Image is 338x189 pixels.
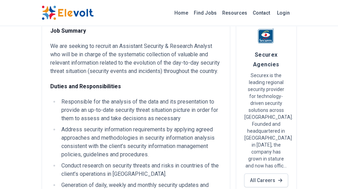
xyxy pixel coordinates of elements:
[258,27,275,44] img: Securex Agencies
[244,173,288,187] a: All Careers
[50,27,86,34] strong: Job Summary
[50,83,121,90] strong: Duties and Responsibilities
[50,42,222,75] p: We are seeking to recruit an Assistant Security & Research Analyst who will be in charge of the s...
[250,7,273,18] a: Contact
[273,6,294,20] a: Login
[244,72,288,169] p: Securex is the leading regional security provider for technology-driven security solutions across...
[219,7,250,18] a: Resources
[303,156,338,189] iframe: Chat Widget
[191,7,219,18] a: Find Jobs
[59,125,222,159] li: Address security information requirements by applying agreed approaches and methodologies in secu...
[59,98,222,123] li: Responsible for the analysis of the data and its presentation to provide an up-to-date security t...
[59,162,222,178] li: Conduct research on security threats and risks in countries of the client’s operations in [GEOGRA...
[42,6,94,20] img: Elevolt
[253,51,279,68] span: Securex Agencies
[172,7,191,18] a: Home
